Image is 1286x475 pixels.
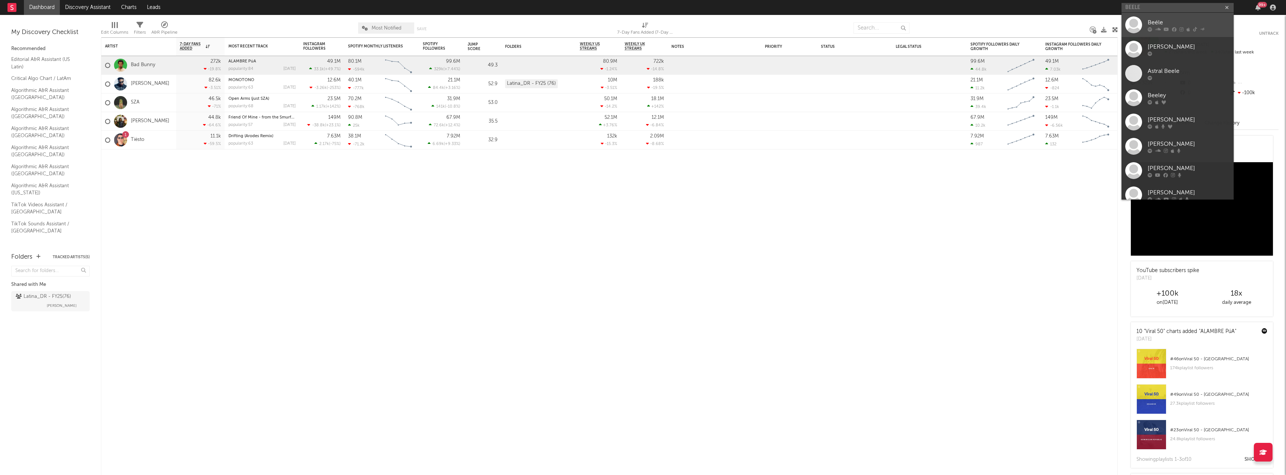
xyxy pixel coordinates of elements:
[434,123,444,127] span: 72.6k
[11,253,33,262] div: Folders
[1004,56,1038,75] svg: Chart title
[1148,188,1230,197] div: [PERSON_NAME]
[11,280,90,289] div: Shared with Me
[314,67,324,71] span: 33.1k
[429,123,460,127] div: ( )
[210,134,221,139] div: 11.1k
[434,67,443,71] span: 329k
[314,141,341,146] div: ( )
[821,44,870,49] div: Status
[970,115,984,120] div: 67.9M
[445,123,459,127] span: +12.4 %
[970,59,985,64] div: 99.6M
[47,301,77,310] span: [PERSON_NAME]
[348,134,361,139] div: 38.1M
[228,44,284,49] div: Most Recent Track
[468,80,498,89] div: 52.9
[1136,336,1236,343] div: [DATE]
[1148,164,1230,173] div: [PERSON_NAME]
[11,291,90,311] a: Latina_DR - FY25(76)[PERSON_NAME]
[1148,91,1230,100] div: Beeley
[228,59,296,64] div: ALAMBRE PúA
[604,115,617,120] div: 52.1M
[228,97,269,101] a: Open Arms (just SZA)
[970,67,987,72] div: 44.8k
[328,86,339,90] span: -253 %
[316,105,326,109] span: 1.17k
[1148,139,1230,148] div: [PERSON_NAME]
[16,292,71,301] div: Latina_DR - FY25 ( 76 )
[228,78,254,82] a: MONÓTONO
[382,93,415,112] svg: Chart title
[1045,78,1058,83] div: 12.6M
[307,123,341,127] div: ( )
[1133,289,1202,298] div: +100k
[283,86,296,90] div: [DATE]
[652,115,664,120] div: 12.1M
[327,105,339,109] span: +142 %
[1148,42,1230,51] div: [PERSON_NAME]
[372,26,402,31] span: Most Notified
[445,86,459,90] span: +3.16 %
[1045,134,1059,139] div: 7.63M
[228,67,253,71] div: popularity: 84
[209,96,221,101] div: 46.5k
[651,96,664,101] div: 18.1M
[134,28,146,37] div: Filters
[617,28,673,37] div: 7-Day Fans Added (7-Day Fans Added)
[601,141,617,146] div: -15.3 %
[653,78,664,83] div: 188k
[131,62,155,68] a: Bad Bunny
[101,19,128,40] div: Edit Columns
[448,78,460,83] div: 21.1M
[228,104,253,108] div: popularity: 68
[1258,2,1267,7] div: 99 +
[348,96,362,101] div: 70.2M
[1045,86,1059,90] div: -824
[310,85,341,90] div: ( )
[1045,96,1058,101] div: 23.5M
[11,44,90,53] div: Recommended
[228,86,253,90] div: popularity: 63
[208,104,221,109] div: -71 %
[468,117,498,126] div: 35.5
[204,67,221,71] div: -19.8 %
[228,123,253,127] div: popularity: 57
[348,78,362,83] div: 40.1M
[327,78,341,83] div: 12.6M
[1170,399,1267,408] div: 27.3k playlist followers
[447,96,460,101] div: 31.9M
[311,104,341,109] div: ( )
[228,142,253,146] div: popularity: 63
[1045,104,1059,109] div: -1.1k
[105,44,161,49] div: Artist
[131,81,169,87] a: [PERSON_NAME]
[671,44,746,49] div: Notes
[348,67,364,72] div: -594k
[327,134,341,139] div: 7.63M
[283,123,296,127] div: [DATE]
[625,42,653,51] span: Weekly UK Streams
[1199,329,1236,334] a: "ALAMBRE PúA"
[970,78,983,83] div: 21.1M
[853,22,910,34] input: Search...
[327,59,341,64] div: 49.1M
[468,98,498,107] div: 53.0
[1045,67,1061,72] div: 7.03k
[1170,355,1267,364] div: # 46 on Viral 50 - [GEOGRAPHIC_DATA]
[228,59,256,64] a: ALAMBRE PúA
[11,201,82,216] a: TikTok Videos Assistant / [GEOGRAPHIC_DATA]
[1045,123,1063,128] div: -6.56k
[446,105,459,109] span: -10.8 %
[283,142,296,146] div: [DATE]
[970,142,983,146] div: 987
[348,115,362,120] div: 90.8M
[970,86,985,90] div: 11.2k
[431,104,460,109] div: ( )
[327,96,341,101] div: 23.5M
[1136,455,1191,464] div: Showing playlist s 1- 3 of 10
[11,74,82,83] a: Critical Algo Chart / LatAm
[1133,298,1202,307] div: on [DATE]
[1148,18,1230,27] div: Beéle
[314,86,327,90] span: -3.26k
